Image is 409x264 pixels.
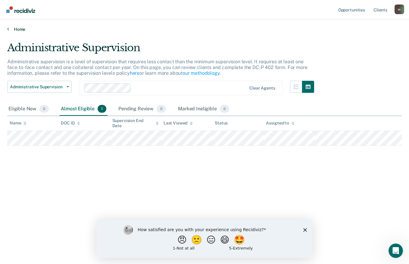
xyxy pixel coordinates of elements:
div: Status [215,121,228,126]
span: Administrative Supervision [10,84,64,90]
p: Administrative supervision is a level of supervision that requires less contact than the minimum ... [7,59,307,76]
a: Home [7,27,402,32]
div: Name [10,121,27,126]
span: 0 [220,105,229,113]
div: Marked Ineligible0 [177,102,230,116]
div: Clear agents [249,86,275,91]
a: here [130,70,139,76]
img: Recidiviz [6,6,35,13]
span: 0 [39,105,49,113]
div: Supervision End Date [112,118,159,128]
div: DOC ID [61,121,80,126]
div: m [395,5,404,14]
span: 0 [157,105,166,113]
div: Assigned to [266,121,294,126]
div: Eligible Now0 [7,102,50,116]
iframe: Survey by Kim from Recidiviz [97,219,312,258]
button: Administrative Supervision [7,81,72,93]
div: Administrative Supervision [7,42,314,59]
span: 1 [98,105,106,113]
iframe: Intercom live chat [389,244,403,258]
div: Pending Review0 [117,102,167,116]
button: Profile dropdown button [395,5,404,14]
a: our methodology [183,70,220,76]
div: Last Viewed [164,121,193,126]
div: Almost Eligible1 [60,102,108,116]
